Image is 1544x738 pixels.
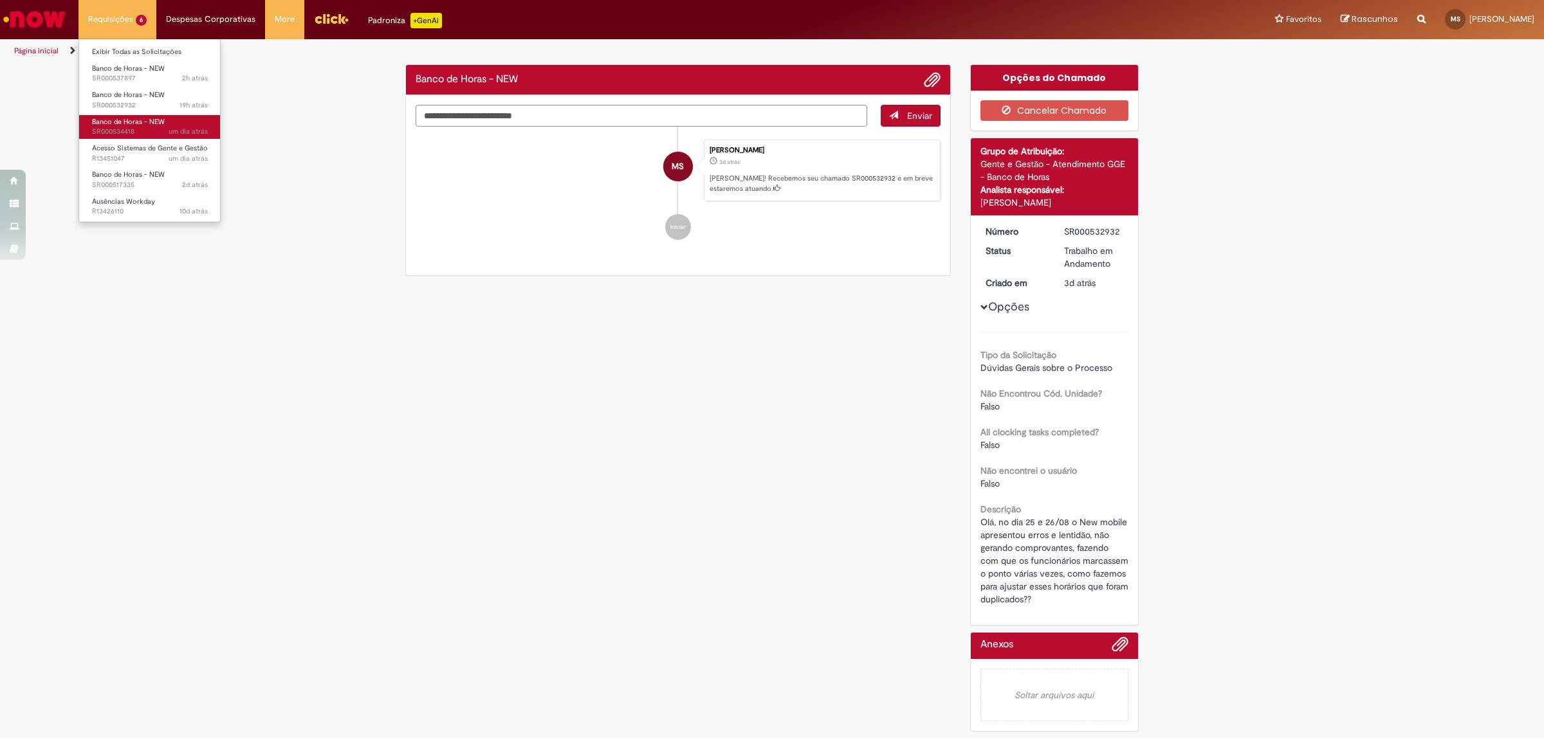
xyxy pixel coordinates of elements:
span: MS [672,151,684,182]
div: [PERSON_NAME] [980,196,1129,209]
span: R13451047 [92,154,208,164]
b: All clocking tasks completed? [980,426,1099,438]
span: 2h atrás [182,73,208,83]
a: Rascunhos [1341,14,1398,26]
a: Aberto R13426110 : Ausências Workday [79,195,221,219]
time: 27/08/2025 09:30:39 [169,154,208,163]
div: Analista responsável: [980,183,1129,196]
img: click_logo_yellow_360x200.png [314,9,349,28]
span: R13426110 [92,206,208,217]
span: Falso [980,401,1000,412]
p: [PERSON_NAME]! Recebemos seu chamado SR000532932 e em breve estaremos atuando. [710,174,933,194]
dt: Criado em [976,276,1055,289]
span: um dia atrás [169,127,208,136]
span: 2d atrás [182,180,208,190]
span: 3d atrás [719,158,740,166]
span: 19h atrás [179,100,208,110]
p: +GenAi [410,13,442,28]
span: SR000534418 [92,127,208,137]
span: Dúvidas Gerais sobre o Processo [980,362,1112,373]
time: 27/08/2025 16:20:50 [179,100,208,110]
span: SR000537897 [92,73,208,84]
div: Trabalho em Andamento [1064,244,1124,270]
span: um dia atrás [169,154,208,163]
div: Grupo de Atribuição: [980,145,1129,157]
span: Banco de Horas - NEW [92,90,165,100]
a: Aberto R13451047 : Acesso Sistemas de Gente e Gestão [79,141,221,165]
button: Adicionar anexos [924,71,941,88]
span: Banco de Horas - NEW [92,117,165,127]
button: Enviar [881,105,941,127]
div: Opções do Chamado [971,65,1139,91]
ul: Requisições [78,39,221,222]
div: Mariana Stephany Zani Da Silva [663,152,693,181]
a: Aberto SR000534418 : Banco de Horas - NEW [79,115,221,139]
time: 28/08/2025 09:45:29 [182,73,208,83]
b: Não Encontrou Cód. Unidade? [980,388,1102,399]
a: Página inicial [14,46,59,56]
em: Soltar arquivos aqui [980,669,1129,721]
span: Rascunhos [1352,13,1398,25]
ul: Trilhas de página [10,39,1020,63]
span: 10d atrás [179,206,208,216]
h2: Banco de Horas - NEW Histórico de tíquete [416,74,518,85]
span: Ausências Workday [92,197,155,206]
span: Banco de Horas - NEW [92,170,165,179]
span: [PERSON_NAME] [1469,14,1534,24]
span: Despesas Corporativas [166,13,255,26]
button: Cancelar Chamado [980,100,1129,121]
span: Banco de Horas - NEW [92,64,165,73]
time: 18/08/2025 17:21:02 [179,206,208,216]
span: 3d atrás [1064,277,1096,289]
textarea: Digite sua mensagem aqui... [416,105,867,127]
span: More [275,13,295,26]
b: Descrição [980,503,1021,515]
img: ServiceNow [1,6,68,32]
span: Olá, no dia 25 e 26/08 o New mobile apresentou erros e lentidão, não gerando comprovantes, fazend... [980,516,1131,605]
time: 27/08/2025 11:22:11 [169,127,208,136]
span: Requisições [88,13,133,26]
div: Gente e Gestão - Atendimento GGE - Banco de Horas [980,157,1129,183]
a: Aberto SR000532932 : Banco de Horas - NEW [79,88,221,112]
li: Mariana Stephany Zani Da Silva [416,139,941,201]
time: 26/08/2025 11:18:06 [719,158,740,166]
span: Acesso Sistemas de Gente e Gestão [92,143,208,153]
div: SR000532932 [1064,225,1124,238]
span: 6 [136,15,147,26]
span: Falso [980,439,1000,451]
div: 26/08/2025 11:18:06 [1064,276,1124,289]
time: 26/08/2025 17:40:38 [182,180,208,190]
div: [PERSON_NAME] [710,147,933,154]
ul: Histórico de tíquete [416,127,941,253]
span: Favoritos [1286,13,1321,26]
time: 26/08/2025 11:18:06 [1064,277,1096,289]
dt: Número [976,225,1055,238]
button: Adicionar anexos [1112,636,1128,659]
span: SR000517335 [92,180,208,190]
a: Aberto SR000517335 : Banco de Horas - NEW [79,168,221,192]
a: Exibir Todas as Solicitações [79,45,221,59]
h2: Anexos [980,639,1013,651]
b: Não encontrei o usuário [980,465,1077,476]
a: Aberto SR000537897 : Banco de Horas - NEW [79,62,221,85]
span: Falso [980,478,1000,489]
dt: Status [976,244,1055,257]
b: Tipo da Solicitação [980,349,1056,361]
span: Enviar [907,110,932,122]
span: MS [1451,15,1460,23]
span: SR000532932 [92,100,208,111]
div: Padroniza [368,13,442,28]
